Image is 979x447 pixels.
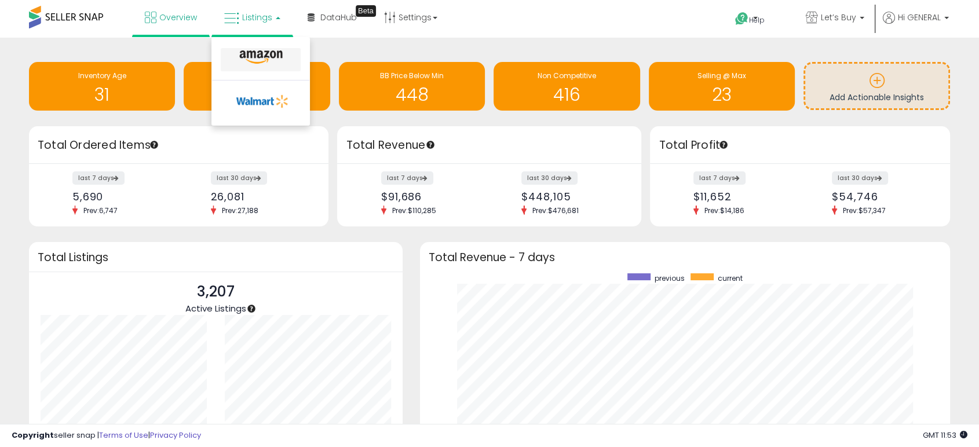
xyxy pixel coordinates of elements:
span: BB Price Below Min [380,71,444,80]
span: Add Actionable Insights [830,91,924,103]
span: 2025-10-6 11:53 GMT [923,430,967,441]
span: Inventory Age [78,71,126,80]
strong: Copyright [12,430,54,441]
span: Prev: $14,186 [699,206,750,215]
div: 26,081 [211,190,309,203]
span: Non Competitive [538,71,596,80]
span: Overview [159,12,197,23]
div: Tooltip anchor [246,303,257,314]
a: Add Actionable Insights [805,64,948,108]
span: Prev: $110,285 [386,206,442,215]
div: $448,105 [521,190,621,203]
div: Tooltip anchor [149,140,159,150]
h3: Total Profit [659,137,941,153]
a: Terms of Use [99,430,148,441]
h1: 31 [35,85,169,104]
div: seller snap | | [12,430,201,441]
label: last 7 days [693,171,746,185]
p: 3,207 [185,281,246,303]
div: $54,746 [832,190,930,203]
i: Get Help [735,12,749,26]
span: Let’s Buy [821,12,856,23]
h3: Total Revenue [346,137,633,153]
span: Prev: 6,747 [78,206,123,215]
div: $91,686 [381,190,481,203]
div: Tooltip anchor [425,140,436,150]
span: Listings [242,12,272,23]
a: Selling @ Max 23 [649,62,795,111]
span: previous [655,273,685,283]
h1: 448 [345,85,479,104]
h3: Total Revenue - 7 days [429,253,941,262]
a: Inventory Age 31 [29,62,175,111]
span: Prev: $57,347 [837,206,892,215]
span: DataHub [320,12,357,23]
label: last 7 days [381,171,433,185]
a: Hi GENERAL [883,12,949,38]
span: Hi GENERAL [898,12,941,23]
span: Prev: $476,681 [527,206,585,215]
h3: Total Listings [38,253,394,262]
div: 5,690 [72,190,170,203]
label: last 30 days [832,171,888,185]
a: Help [726,3,787,38]
div: Tooltip anchor [718,140,729,150]
label: last 30 days [521,171,578,185]
h1: 2404 [189,85,324,104]
a: Non Competitive 416 [494,62,640,111]
span: Active Listings [185,302,246,314]
a: Privacy Policy [150,430,201,441]
div: $11,652 [693,190,791,203]
a: BB Price Below Min 448 [339,62,485,111]
span: Help [749,15,765,25]
span: current [718,273,743,283]
h1: 23 [655,85,789,104]
span: Prev: 27,188 [216,206,264,215]
h1: 416 [499,85,634,104]
h3: Total Ordered Items [38,137,320,153]
label: last 30 days [211,171,267,185]
a: Needs to Reprice 2404 [184,62,330,111]
span: Selling @ Max [697,71,746,80]
div: Tooltip anchor [356,5,376,17]
label: last 7 days [72,171,125,185]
